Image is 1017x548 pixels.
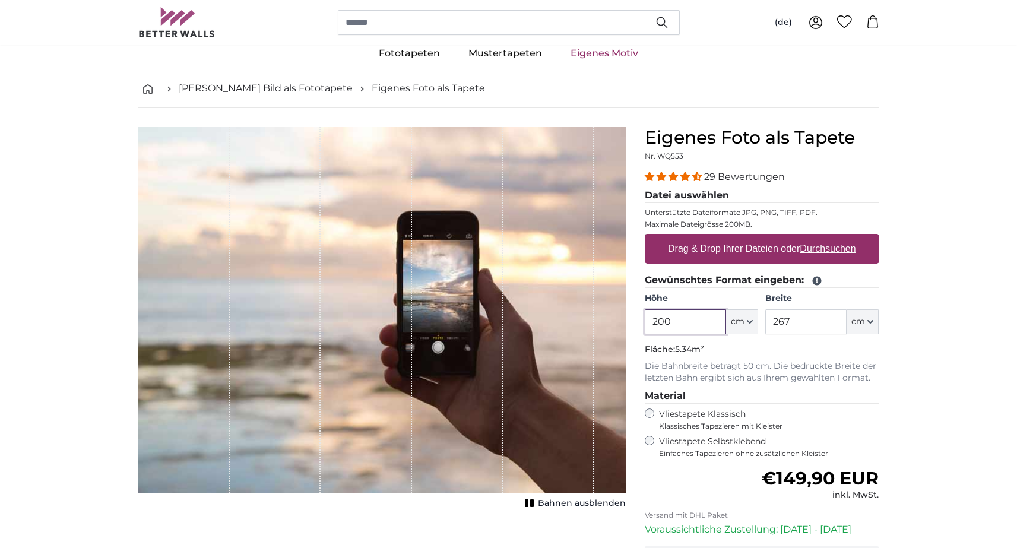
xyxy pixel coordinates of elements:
[847,309,879,334] button: cm
[645,208,879,217] p: Unterstützte Dateiformate JPG, PNG, TIFF, PDF.
[556,38,652,69] a: Eigenes Motiv
[765,12,801,33] button: (de)
[704,171,785,182] span: 29 Bewertungen
[138,127,626,512] div: 1 of 1
[645,293,758,305] label: Höhe
[731,316,744,328] span: cm
[645,220,879,229] p: Maximale Dateigrösse 200MB.
[659,436,879,458] label: Vliestapete Selbstklebend
[645,151,683,160] span: Nr. WQ553
[762,489,879,501] div: inkl. MwSt.
[765,293,879,305] label: Breite
[645,389,879,404] legend: Material
[645,127,879,148] h1: Eigenes Foto als Tapete
[645,511,879,520] p: Versand mit DHL Paket
[659,408,869,431] label: Vliestapete Klassisch
[521,495,626,512] button: Bahnen ausblenden
[851,316,865,328] span: cm
[454,38,556,69] a: Mustertapeten
[645,360,879,384] p: Die Bahnbreite beträgt 50 cm. Die bedruckte Breite der letzten Bahn ergibt sich aus Ihrem gewählt...
[538,498,626,509] span: Bahnen ausblenden
[645,273,879,288] legend: Gewünschtes Format eingeben:
[645,344,879,356] p: Fläche:
[645,171,704,182] span: 4.34 stars
[138,69,879,108] nav: breadcrumbs
[659,449,879,458] span: Einfaches Tapezieren ohne zusätzlichen Kleister
[663,237,861,261] label: Drag & Drop Ihrer Dateien oder
[659,422,869,431] span: Klassisches Tapezieren mit Kleister
[762,467,879,489] span: €149,90 EUR
[645,522,879,537] p: Voraussichtliche Zustellung: [DATE] - [DATE]
[138,7,216,37] img: Betterwalls
[800,243,856,254] u: Durchsuchen
[645,188,879,203] legend: Datei auswählen
[372,81,485,96] a: Eigenes Foto als Tapete
[179,81,353,96] a: [PERSON_NAME] Bild als Fototapete
[365,38,454,69] a: Fototapeten
[675,344,704,354] span: 5.34m²
[726,309,758,334] button: cm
